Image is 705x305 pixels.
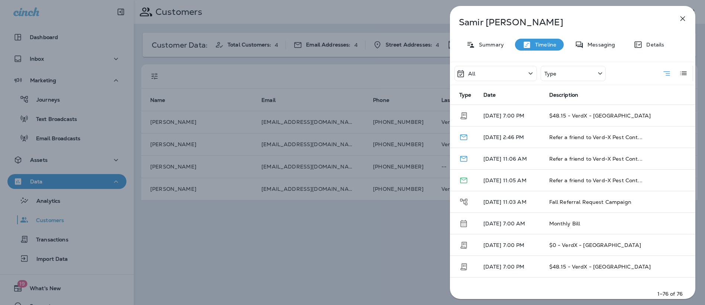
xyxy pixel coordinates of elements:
span: Refer a friend to Verd-X Pest Cont... [549,177,643,184]
span: Date [483,91,496,98]
p: [DATE] 7:00 PM [483,264,537,270]
span: Monthly Bill [549,220,580,227]
p: [DATE] 7:00 PM [483,113,537,119]
p: [DATE] 7:00 AM [483,221,537,227]
button: Log View [676,66,691,81]
span: Description [549,92,579,98]
span: $0 - VerdX - [GEOGRAPHIC_DATA] [549,242,641,248]
p: 1–76 of 76 [657,290,683,298]
span: $48.15 - VerdX - [GEOGRAPHIC_DATA] [549,112,651,119]
span: Email - Opened [459,176,468,183]
span: Email - Delivered [459,155,468,161]
p: Samir [PERSON_NAME] [459,17,662,28]
p: All [468,71,475,77]
p: [DATE] 11:05 AM [483,177,537,183]
p: Summary [475,42,504,48]
span: Schedule [459,219,468,226]
span: Refer a friend to Verd-X Pest Cont... [549,134,643,141]
p: Messaging [584,42,615,48]
p: Details [643,42,664,48]
p: [DATE] 11:03 AM [483,199,537,205]
span: Fall Referral Request Campaign [549,199,631,205]
button: Summary View [659,66,674,81]
p: [DATE] 7:00 PM [483,242,537,248]
span: $48.15 - VerdX - [GEOGRAPHIC_DATA] [549,263,651,270]
span: Refer a friend to Verd-X Pest Cont... [549,155,643,162]
span: Journey [459,198,469,205]
p: Type [544,71,557,77]
span: Transaction [459,263,468,269]
span: Transaction [459,241,468,248]
span: Email - Delivered [459,133,468,140]
span: Transaction [459,112,468,118]
p: [DATE] 2:46 PM [483,134,537,140]
span: Type [459,91,471,98]
p: Timeline [531,42,556,48]
p: [DATE] 11:06 AM [483,156,537,162]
